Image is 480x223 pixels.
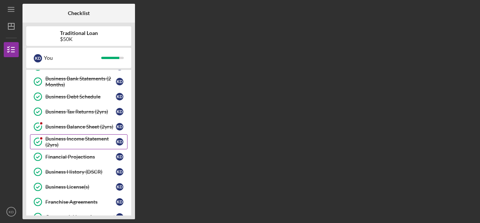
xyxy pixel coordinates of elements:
[116,78,123,85] div: K D
[116,153,123,161] div: K D
[45,169,116,175] div: Business History (DSCR)
[4,204,19,219] button: KD
[45,184,116,190] div: Business License(s)
[116,108,123,115] div: K D
[60,36,98,42] div: $50K
[34,54,42,62] div: K D
[30,164,127,179] a: Business History (DSCR)KD
[45,109,116,115] div: Business Tax Returns (2yrs)
[116,138,123,146] div: K D
[68,10,90,16] b: Checklist
[30,74,127,89] a: Business Bank Statements (2 Months)KD
[45,136,116,148] div: Business Income Statement (2yrs)
[30,119,127,134] a: Business Balance Sheet (2yrs)KD
[45,76,116,88] div: Business Bank Statements (2 Months)
[45,124,116,130] div: Business Balance Sheet (2yrs)
[30,104,127,119] a: Business Tax Returns (2yrs)KD
[44,52,101,64] div: You
[116,93,123,100] div: K D
[45,154,116,160] div: Financial Projections
[45,214,116,220] div: Commercial Lease Agreement
[116,198,123,206] div: K D
[30,89,127,104] a: Business Debt ScheduleKD
[45,199,116,205] div: Franchise Agreements
[45,94,116,100] div: Business Debt Schedule
[30,194,127,209] a: Franchise AgreementsKD
[116,123,123,130] div: K D
[30,149,127,164] a: Financial ProjectionsKD
[30,134,127,149] a: Business Income Statement (2yrs)KD
[60,30,98,36] b: Traditional Loan
[116,168,123,176] div: K D
[30,179,127,194] a: Business License(s)KD
[9,210,13,214] text: KD
[116,213,123,221] div: K D
[116,183,123,191] div: K D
